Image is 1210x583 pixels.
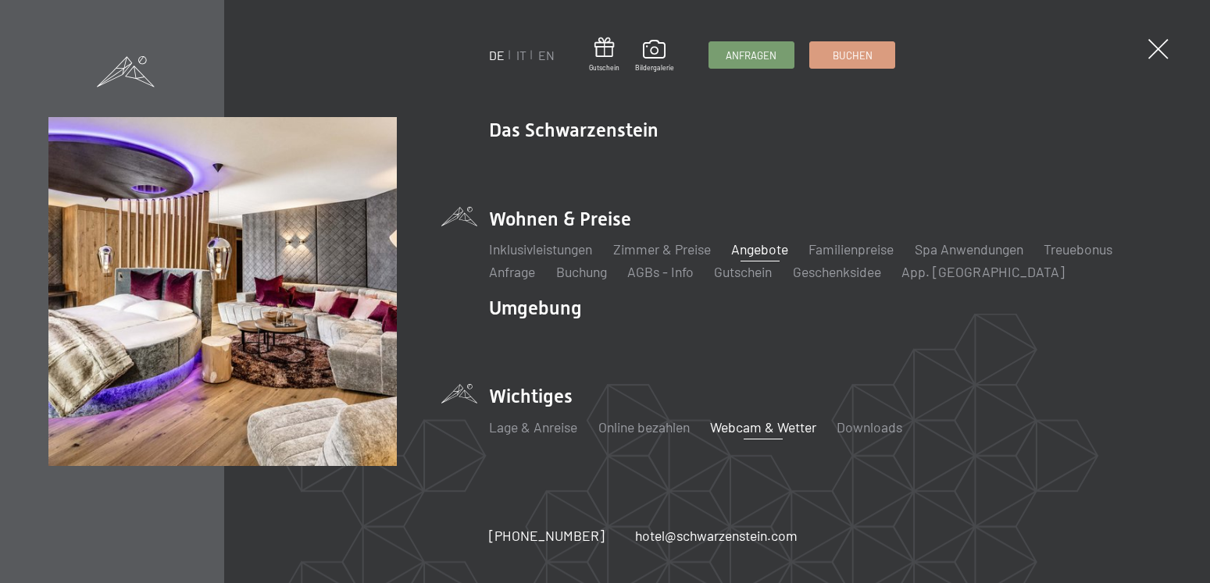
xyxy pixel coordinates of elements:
[810,42,894,68] a: Buchen
[710,418,816,435] a: Webcam & Wetter
[556,263,607,280] a: Buchung
[589,63,619,73] span: Gutschein
[489,48,505,62] a: DE
[489,418,577,435] a: Lage & Anreise
[635,40,674,73] a: Bildergalerie
[915,240,1023,258] a: Spa Anwendungen
[731,240,788,258] a: Angebote
[598,418,690,435] a: Online bezahlen
[489,240,592,258] a: Inklusivleistungen
[837,418,902,435] a: Downloads
[1044,240,1112,258] a: Treuebonus
[635,526,798,546] a: hotel@schwarzenstein.com
[516,48,526,62] a: IT
[627,263,694,280] a: AGBs - Info
[489,526,605,546] a: [PHONE_NUMBER]
[489,527,605,544] span: [PHONE_NUMBER]
[709,42,794,68] a: Anfragen
[613,240,711,258] a: Zimmer & Preise
[635,63,674,73] span: Bildergalerie
[589,37,619,73] a: Gutschein
[726,48,776,62] span: Anfragen
[489,263,535,280] a: Anfrage
[538,48,555,62] a: EN
[901,263,1065,280] a: App. [GEOGRAPHIC_DATA]
[714,263,772,280] a: Gutschein
[808,240,894,258] a: Familienpreise
[793,263,881,280] a: Geschenksidee
[833,48,873,62] span: Buchen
